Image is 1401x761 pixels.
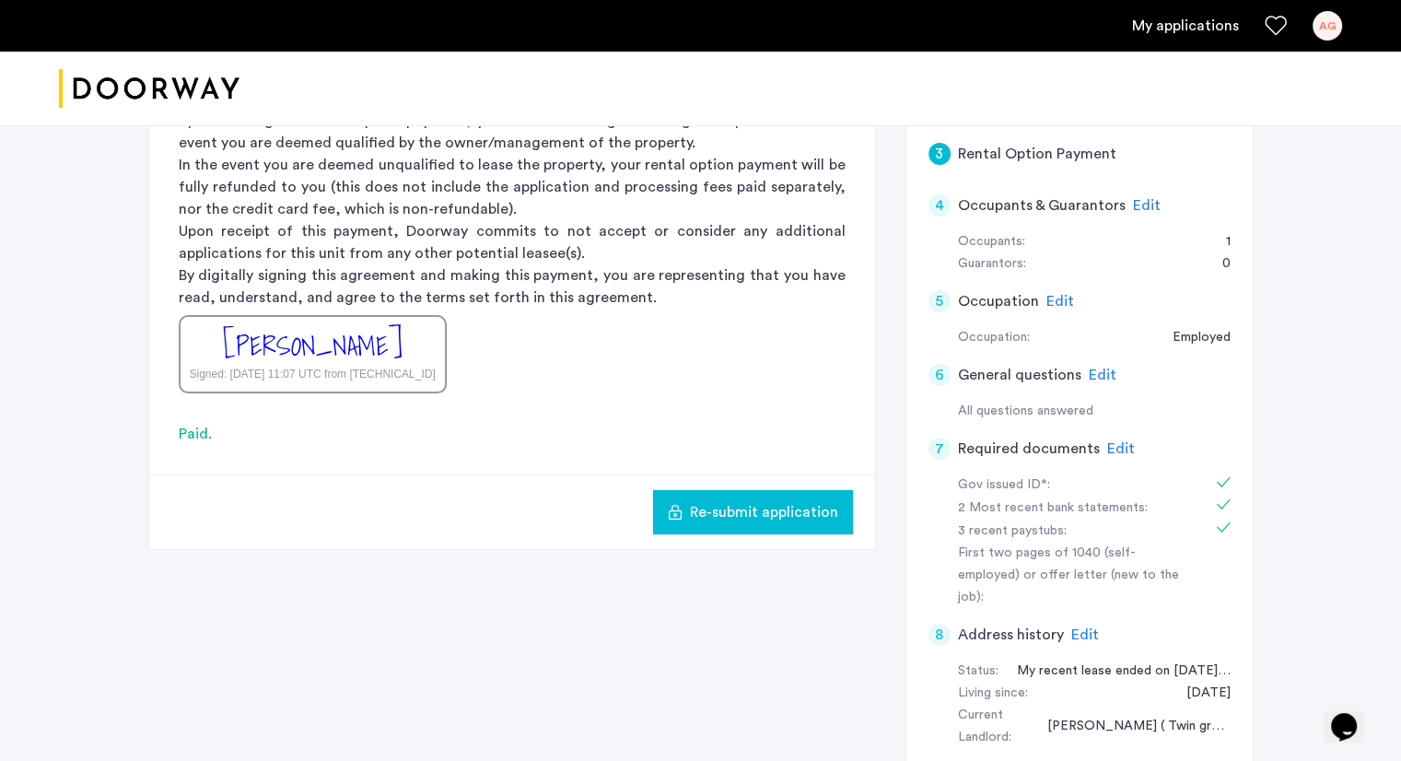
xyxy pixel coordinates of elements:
[998,661,1231,683] div: My recent lease ended on July 31 for the address i mentioned in current address section, and sinc...
[958,327,1030,349] div: Occupation:
[179,423,846,445] div: Paid.
[958,705,1030,749] div: Current Landlord:
[1208,231,1231,253] div: 1
[1029,716,1230,738] div: Esther Klein ( Twin group Associates)
[958,624,1064,646] h5: Address history
[928,438,951,460] div: 7
[223,326,403,366] div: [PERSON_NAME]
[1133,198,1161,213] span: Edit
[59,54,239,123] img: logo
[1313,11,1342,41] div: AG
[928,364,951,386] div: 6
[928,143,951,165] div: 3
[179,110,846,154] p: By submitting this rental option payment, you are committing to leasing this apartment in the eve...
[179,220,846,264] p: Upon receipt of this payment, Doorway commits to not accept or consider any additional applicatio...
[1071,627,1099,642] span: Edit
[190,366,436,382] div: Signed: [DATE] 11:07 UTC from [TECHNICAL_ID]
[928,290,951,312] div: 5
[1046,294,1074,309] span: Edit
[1154,327,1231,349] div: Employed
[958,498,1190,520] div: 2 Most recent bank statements:
[958,521,1190,543] div: 3 recent paystubs:
[958,474,1190,497] div: Gov issued ID*:
[958,543,1190,609] div: First two pages of 1040 (self-employed) or offer letter (new to the job):
[1324,687,1383,743] iframe: chat widget
[1265,15,1287,37] a: Favorites
[928,624,951,646] div: 8
[1107,441,1135,456] span: Edit
[958,194,1126,217] h5: Occupants & Guarantors
[928,194,951,217] div: 4
[958,290,1039,312] h5: Occupation
[958,438,1100,460] h5: Required documents
[690,501,838,523] span: Re-submit application
[958,661,998,683] div: Status:
[958,683,1028,705] div: Living since:
[653,490,853,534] button: button
[1089,368,1116,382] span: Edit
[1204,253,1231,275] div: 0
[1132,15,1239,37] a: My application
[179,154,846,220] p: In the event you are deemed unqualified to lease the property, your rental option payment will be...
[958,231,1025,253] div: Occupants:
[958,143,1116,165] h5: Rental Option Payment
[1168,683,1231,705] div: 11/01/2024
[958,401,1231,423] div: All questions answered
[179,264,846,309] p: By digitally signing this agreement and making this payment, you are representing that you have r...
[59,54,239,123] a: Cazamio logo
[958,364,1081,386] h5: General questions
[958,253,1026,275] div: Guarantors:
